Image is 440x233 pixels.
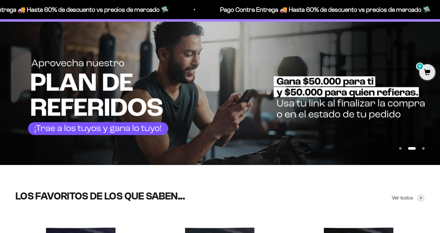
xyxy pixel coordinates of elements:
[15,191,185,202] split-lines: LOS FAVORITOS DE LOS QUE SABEN...
[392,194,413,202] span: Ver todos
[208,4,419,15] p: Pago Contra Entrega 🚚 Hasta 60% de descuento vs precios de mercado 🛸
[419,69,435,76] a: 0
[416,63,424,70] mark: 0
[392,194,425,202] a: Ver todos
